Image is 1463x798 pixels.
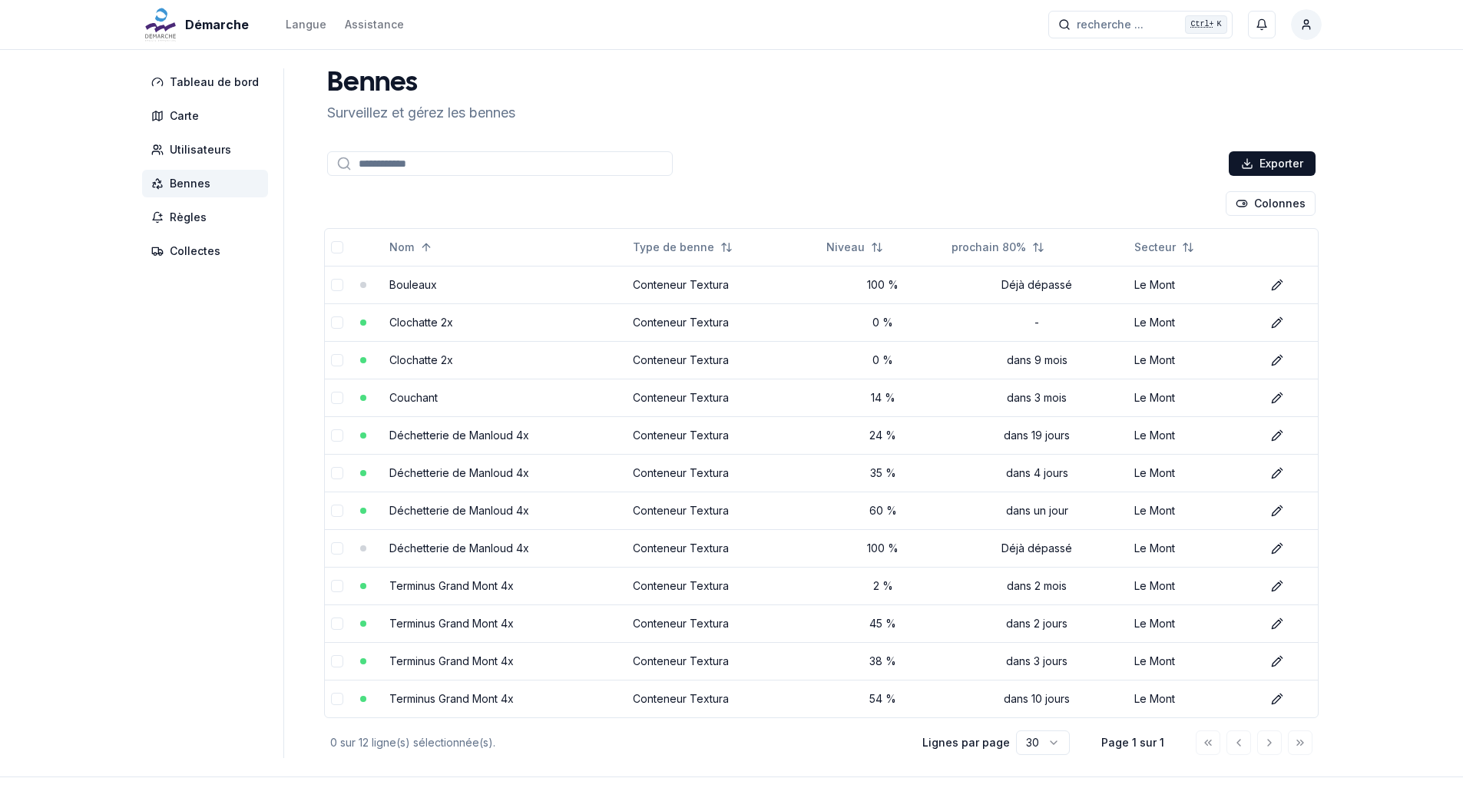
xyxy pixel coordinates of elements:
[331,241,343,253] button: select-all
[345,15,404,34] a: Assistance
[952,616,1122,631] div: dans 2 jours
[331,542,343,555] button: select-row
[952,390,1122,406] div: dans 3 mois
[826,315,939,330] div: 0 %
[952,277,1122,293] div: Déjà dépassé
[142,6,179,43] img: Démarche Logo
[142,237,274,265] a: Collectes
[826,428,939,443] div: 24 %
[389,429,529,442] a: Déchetterie de Manloud 4x
[331,354,343,366] button: select-row
[952,315,1122,330] div: -
[952,691,1122,707] div: dans 10 jours
[389,541,529,555] a: Déchetterie de Manloud 4x
[952,541,1122,556] div: Déjà dépassé
[826,654,939,669] div: 38 %
[389,654,514,667] a: Terminus Grand Mont 4x
[286,17,326,32] div: Langue
[952,654,1122,669] div: dans 3 jours
[389,617,514,630] a: Terminus Grand Mont 4x
[826,465,939,481] div: 35 %
[1128,680,1258,717] td: Le Mont
[627,303,821,341] td: Conteneur Textura
[185,15,249,34] span: Démarche
[627,529,821,567] td: Conteneur Textura
[1128,529,1258,567] td: Le Mont
[627,642,821,680] td: Conteneur Textura
[1094,735,1171,750] div: Page 1 sur 1
[389,579,514,592] a: Terminus Grand Mont 4x
[389,316,453,329] a: Clochatte 2x
[627,492,821,529] td: Conteneur Textura
[627,604,821,642] td: Conteneur Textura
[826,353,939,368] div: 0 %
[170,243,220,259] span: Collectes
[331,467,343,479] button: select-row
[331,279,343,291] button: select-row
[1128,567,1258,604] td: Le Mont
[1048,11,1233,38] button: recherche ...Ctrl+K
[170,176,210,191] span: Bennes
[624,235,742,260] button: Not sorted. Click to sort ascending.
[1077,17,1144,32] span: recherche ...
[826,616,939,631] div: 45 %
[826,240,865,255] span: Niveau
[1134,240,1176,255] span: Secteur
[1226,191,1316,216] button: Cocher les colonnes
[142,68,274,96] a: Tableau de bord
[826,277,939,293] div: 100 %
[389,391,438,404] a: Couchant
[331,618,343,630] button: select-row
[330,735,898,750] div: 0 sur 12 ligne(s) sélectionnée(s).
[327,68,515,99] h1: Bennes
[331,429,343,442] button: select-row
[952,353,1122,368] div: dans 9 mois
[1128,379,1258,416] td: Le Mont
[331,655,343,667] button: select-row
[1128,416,1258,454] td: Le Mont
[142,170,274,197] a: Bennes
[627,454,821,492] td: Conteneur Textura
[952,240,1026,255] span: prochain 80%
[286,15,326,34] button: Langue
[389,240,414,255] span: Nom
[1229,151,1316,176] button: Exporter
[331,316,343,329] button: select-row
[170,142,231,157] span: Utilisateurs
[826,503,939,518] div: 60 %
[1125,235,1203,260] button: Not sorted. Click to sort ascending.
[952,428,1122,443] div: dans 19 jours
[627,266,821,303] td: Conteneur Textura
[170,75,259,90] span: Tableau de bord
[952,578,1122,594] div: dans 2 mois
[327,102,515,124] p: Surveillez et gérez les bennes
[1128,454,1258,492] td: Le Mont
[1128,303,1258,341] td: Le Mont
[170,108,199,124] span: Carte
[633,240,714,255] span: Type de benne
[331,505,343,517] button: select-row
[389,692,514,705] a: Terminus Grand Mont 4x
[389,353,453,366] a: Clochatte 2x
[142,15,255,34] a: Démarche
[952,503,1122,518] div: dans un jour
[826,578,939,594] div: 2 %
[380,235,442,260] button: Sorted ascending. Click to sort descending.
[142,102,274,130] a: Carte
[331,693,343,705] button: select-row
[922,735,1010,750] p: Lignes par page
[1128,642,1258,680] td: Le Mont
[389,466,529,479] a: Déchetterie de Manloud 4x
[817,235,892,260] button: Not sorted. Click to sort ascending.
[826,541,939,556] div: 100 %
[826,390,939,406] div: 14 %
[627,379,821,416] td: Conteneur Textura
[627,416,821,454] td: Conteneur Textura
[1128,341,1258,379] td: Le Mont
[627,680,821,717] td: Conteneur Textura
[952,465,1122,481] div: dans 4 jours
[1128,604,1258,642] td: Le Mont
[170,210,207,225] span: Règles
[942,235,1054,260] button: Not sorted. Click to sort ascending.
